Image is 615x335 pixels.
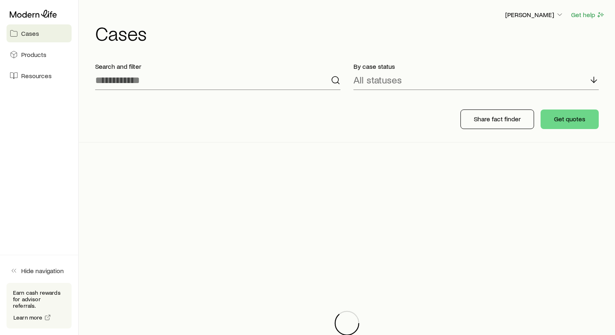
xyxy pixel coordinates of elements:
span: Cases [21,29,39,37]
span: Resources [21,72,52,80]
div: Earn cash rewards for advisor referrals.Learn more [7,283,72,328]
button: Share fact finder [460,109,534,129]
p: Earn cash rewards for advisor referrals. [13,289,65,309]
p: Search and filter [95,62,340,70]
button: [PERSON_NAME] [505,10,564,20]
a: Resources [7,67,72,85]
p: All statuses [353,74,402,85]
p: [PERSON_NAME] [505,11,564,19]
button: Hide navigation [7,262,72,280]
a: Cases [7,24,72,42]
button: Get help [571,10,605,20]
p: Share fact finder [474,115,521,123]
h1: Cases [95,23,605,43]
a: Products [7,46,72,63]
button: Get quotes [541,109,599,129]
p: By case status [353,62,599,70]
span: Products [21,50,46,59]
span: Hide navigation [21,267,64,275]
span: Learn more [13,315,43,320]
